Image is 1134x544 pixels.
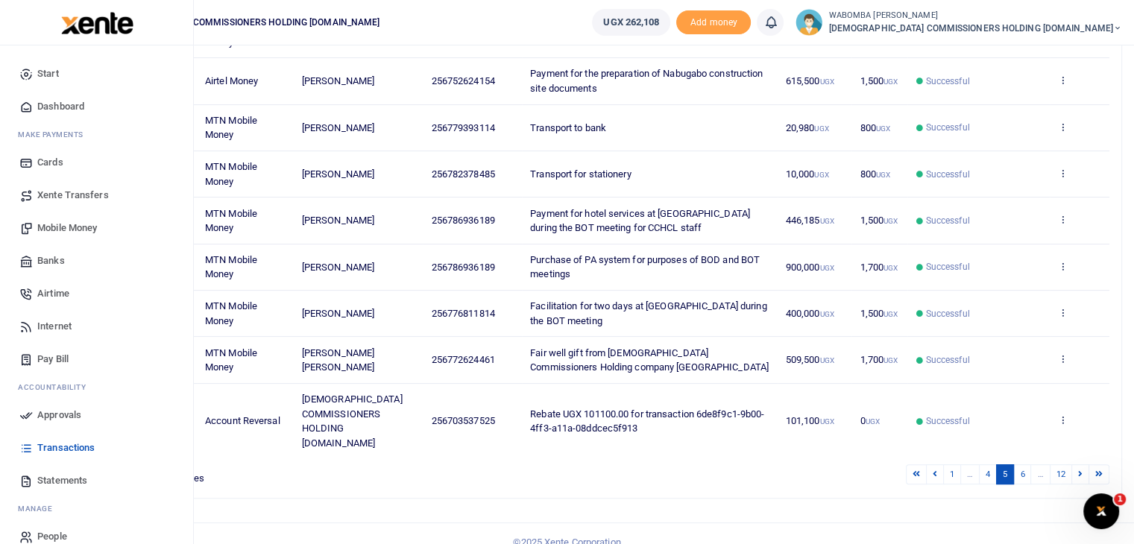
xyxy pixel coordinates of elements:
[926,75,970,88] span: Successful
[302,215,374,226] span: [PERSON_NAME]
[883,78,898,86] small: UGX
[860,168,891,180] span: 800
[37,286,69,301] span: Airtime
[432,354,495,365] span: 256772624461
[814,171,828,179] small: UGX
[786,308,834,319] span: 400,000
[1114,493,1126,505] span: 1
[1050,464,1072,484] a: 12
[530,122,606,133] span: Transport to bank
[432,168,495,180] span: 256782378485
[926,168,970,181] span: Successful
[12,464,181,497] a: Statements
[89,16,385,29] span: [DEMOGRAPHIC_DATA] COMMISSIONERS HOLDING [DOMAIN_NAME]
[12,343,181,376] a: Pay Bill
[12,90,181,123] a: Dashboard
[530,168,631,180] span: Transport for stationery
[12,497,181,520] li: M
[302,168,374,180] span: [PERSON_NAME]
[926,121,970,134] span: Successful
[432,122,495,133] span: 256779393114
[37,99,84,114] span: Dashboard
[819,78,834,86] small: UGX
[883,217,898,225] small: UGX
[12,179,181,212] a: Xente Transfers
[205,254,257,280] span: MTN Mobile Money
[860,262,898,273] span: 1,700
[12,212,181,244] a: Mobile Money
[860,308,898,319] span: 1,500
[1083,493,1119,529] iframe: Intercom live chat
[37,253,65,268] span: Banks
[996,464,1014,484] a: 5
[926,214,970,227] span: Successful
[25,129,84,140] span: ake Payments
[432,75,495,86] span: 256752624154
[12,310,181,343] a: Internet
[37,221,97,235] span: Mobile Money
[926,307,970,320] span: Successful
[926,260,970,273] span: Successful
[592,9,670,36] a: UGX 262,108
[819,417,834,426] small: UGX
[786,122,829,133] span: 20,980
[530,68,763,94] span: Payment for the preparation of Nabugabo construction site documents
[12,277,181,310] a: Airtime
[302,75,374,86] span: [PERSON_NAME]
[12,244,181,277] a: Banks
[676,10,751,35] span: Add money
[12,376,181,399] li: Ac
[12,431,181,464] a: Transactions
[860,215,898,226] span: 1,500
[786,215,834,226] span: 446,185
[205,347,257,373] span: MTN Mobile Money
[37,155,63,170] span: Cards
[205,75,258,86] span: Airtel Money
[29,382,86,393] span: countability
[860,122,891,133] span: 800
[205,161,257,187] span: MTN Mobile Money
[819,217,834,225] small: UGX
[586,9,676,36] li: Wallet ballance
[205,115,257,141] span: MTN Mobile Money
[12,399,181,431] a: Approvals
[1013,464,1031,484] a: 6
[860,75,898,86] span: 1,500
[37,529,67,544] span: People
[530,300,766,326] span: Facilitation for two days at [GEOGRAPHIC_DATA] during the BOT meeting
[302,347,374,373] span: [PERSON_NAME] [PERSON_NAME]
[883,356,898,364] small: UGX
[860,415,880,426] span: 0
[60,16,133,28] a: logo-small logo-large logo-large
[866,417,880,426] small: UGX
[530,208,750,234] span: Payment for hotel services at [GEOGRAPHIC_DATA] during the BOT meeting for CCHCL staff
[819,310,834,318] small: UGX
[37,188,109,203] span: Xente Transfers
[786,262,834,273] span: 900,000
[676,10,751,35] li: Toup your wallet
[69,463,497,486] div: Showing 41 to 50 of 120 entries
[796,9,1122,36] a: profile-user WABOMBA [PERSON_NAME] [DEMOGRAPHIC_DATA] COMMISSIONERS HOLDING [DOMAIN_NAME]
[25,503,53,514] span: anage
[530,347,769,373] span: Fair well gift from [DEMOGRAPHIC_DATA] Commissioners Holding company [GEOGRAPHIC_DATA]
[205,415,280,426] span: Account Reversal
[302,308,374,319] span: [PERSON_NAME]
[205,22,257,48] span: MTN Mobile Money
[432,215,495,226] span: 256786936189
[786,415,834,426] span: 101,100
[926,353,970,367] span: Successful
[432,415,495,426] span: 256703537525
[302,122,374,133] span: [PERSON_NAME]
[786,354,834,365] span: 509,500
[786,75,834,86] span: 615,500
[603,15,659,30] span: UGX 262,108
[828,22,1122,35] span: [DEMOGRAPHIC_DATA] COMMISSIONERS HOLDING [DOMAIN_NAME]
[860,354,898,365] span: 1,700
[12,123,181,146] li: M
[37,473,87,488] span: Statements
[205,300,257,326] span: MTN Mobile Money
[12,57,181,90] a: Start
[12,146,181,179] a: Cards
[37,440,95,455] span: Transactions
[814,124,828,133] small: UGX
